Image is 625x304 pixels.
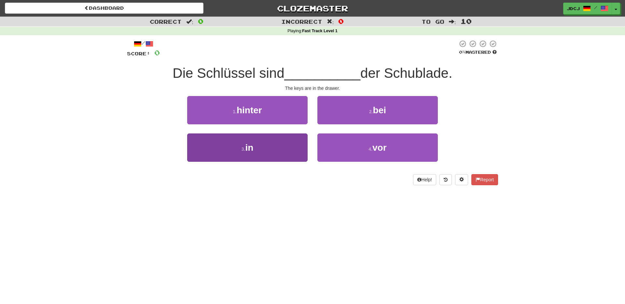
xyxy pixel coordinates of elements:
[233,109,237,114] small: 1 .
[186,19,193,24] span: :
[242,146,245,152] small: 3 .
[369,109,373,114] small: 2 .
[281,18,322,25] span: Incorrect
[173,65,284,81] span: Die Schlüssel sind
[237,105,262,115] span: hinter
[360,65,452,81] span: der Schublade.
[471,174,498,185] button: Report
[285,65,361,81] span: __________
[458,49,498,55] div: Mastered
[563,3,612,14] a: jdcj /
[317,133,438,162] button: 4.vor
[127,51,150,56] span: Score:
[213,3,412,14] a: Clozemaster
[198,17,203,25] span: 0
[5,3,203,14] a: Dashboard
[154,48,160,57] span: 0
[302,29,338,33] strong: Fast Track Level 1
[187,133,308,162] button: 3.in
[150,18,182,25] span: Correct
[594,5,597,10] span: /
[317,96,438,124] button: 2.bei
[245,143,253,153] span: in
[461,17,472,25] span: 10
[373,105,386,115] span: bei
[327,19,334,24] span: :
[372,143,387,153] span: vor
[338,17,344,25] span: 0
[439,174,452,185] button: Round history (alt+y)
[567,6,580,11] span: jdcj
[127,85,498,91] div: The keys are in the drawer.
[449,19,456,24] span: :
[459,49,465,55] span: 0 %
[368,146,372,152] small: 4 .
[187,96,308,124] button: 1.hinter
[127,40,160,48] div: /
[422,18,444,25] span: To go
[413,174,436,185] button: Help!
